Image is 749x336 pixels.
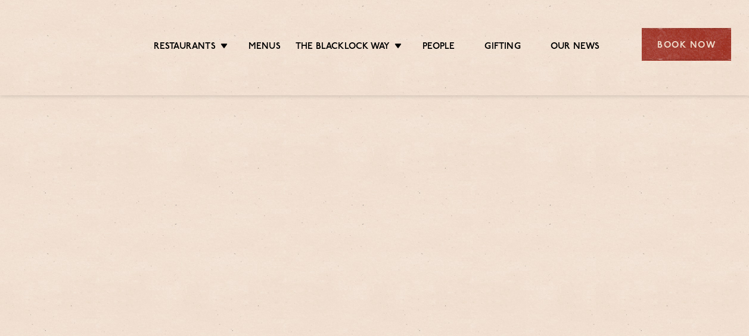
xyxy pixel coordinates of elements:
a: People [422,41,455,54]
a: The Blacklock Way [296,41,390,54]
div: Book Now [642,28,731,61]
img: svg%3E [18,11,117,77]
a: Gifting [484,41,520,54]
a: Restaurants [154,41,216,54]
a: Menus [248,41,281,54]
a: Our News [551,41,600,54]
